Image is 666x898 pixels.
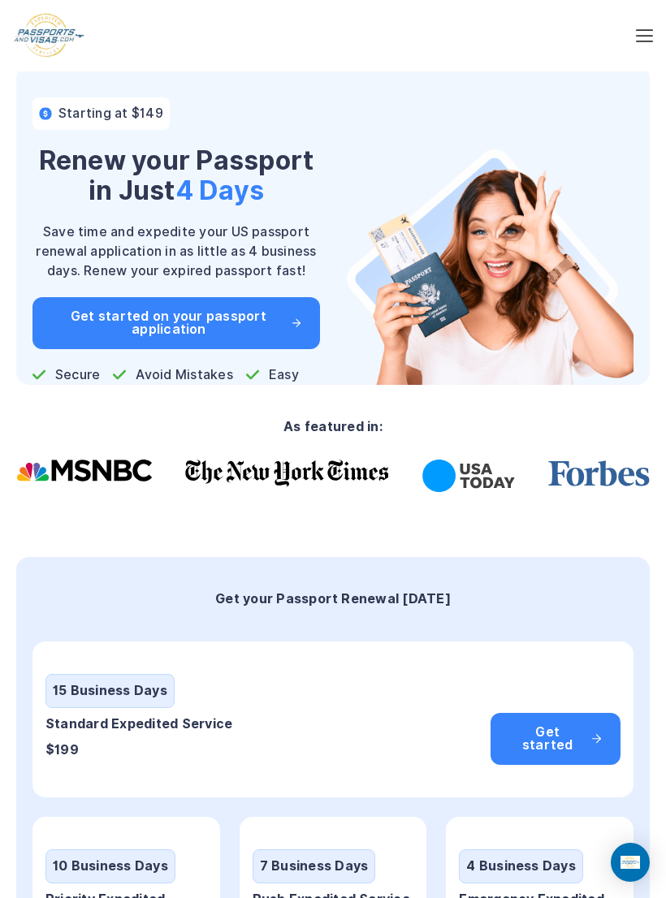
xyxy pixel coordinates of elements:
[260,858,369,874] span: 7 Business Days
[113,365,232,385] p: Avoid Mistakes
[53,683,167,698] span: 15 Business Days
[52,310,301,336] span: Get started on your passport application
[547,460,650,487] img: Forbes
[32,222,320,281] p: Save time and expedite your US passport renewal application in as little as 4 business days. Rene...
[32,365,100,385] p: Secure
[466,858,576,874] span: 4 Business Days
[246,365,299,385] p: Easy
[58,104,163,123] h4: Starting at $149
[175,175,264,206] span: 4 Days
[16,460,153,481] img: Msnbc
[32,146,320,206] h1: Renew your Passport in Just
[53,858,168,874] span: 10 Business Days
[45,715,232,734] h3: Standard Expedited Service
[422,460,515,493] img: USA Today
[491,713,621,765] a: Get started
[32,589,634,609] h3: Get your Passport Renewal [DATE]
[283,417,383,437] h3: As featured in:
[45,742,79,758] span: $199
[346,149,634,385] img: Renew your Passport in Just 4 Days
[13,13,85,58] img: Logo
[510,726,601,752] span: Get started
[185,460,390,487] img: The New York Times
[611,843,650,882] div: Open Intercom Messenger
[32,297,320,349] a: Get started on your passport application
